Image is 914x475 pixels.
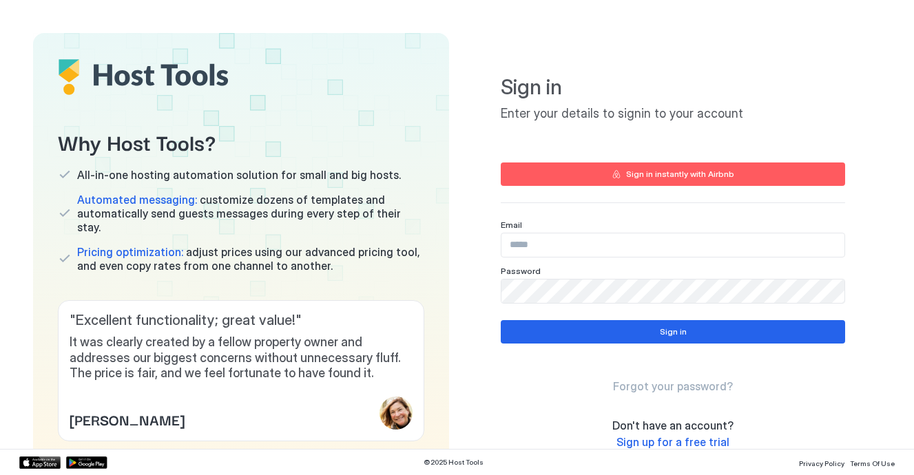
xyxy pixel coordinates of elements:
input: Input Field [501,233,844,257]
span: © 2025 Host Tools [424,458,484,467]
span: It was clearly created by a fellow property owner and addresses our biggest concerns without unne... [70,335,413,381]
a: Google Play Store [66,456,107,469]
button: Sign in instantly with Airbnb [501,162,845,186]
button: Sign in [501,320,845,344]
a: Sign up for a free trial [616,435,729,450]
span: adjust prices using our advanced pricing tool, and even copy rates from one channel to another. [77,245,424,273]
span: Sign up for a free trial [616,435,729,449]
span: Don't have an account? [612,419,734,432]
span: Password [501,266,541,276]
span: customize dozens of templates and automatically send guests messages during every step of their s... [77,193,424,234]
span: Terms Of Use [850,459,895,467]
div: Sign in [660,326,687,338]
span: " Excellent functionality; great value! " [70,312,413,329]
span: Privacy Policy [799,459,844,467]
span: Sign in [501,74,845,101]
span: Why Host Tools? [58,126,424,157]
input: Input Field [501,279,844,303]
span: Automated messaging: [77,193,197,207]
div: profile [380,397,413,430]
span: Enter your details to signin to your account [501,106,845,122]
a: Terms Of Use [850,455,895,469]
a: Privacy Policy [799,455,844,469]
span: All-in-one hosting automation solution for small and big hosts. [77,168,401,182]
a: Forgot your password? [613,379,733,394]
span: Forgot your password? [613,379,733,393]
div: Sign in instantly with Airbnb [626,168,734,180]
span: [PERSON_NAME] [70,409,185,430]
span: Pricing optimization: [77,245,183,259]
span: Email [501,220,522,230]
a: App Store [19,456,61,469]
